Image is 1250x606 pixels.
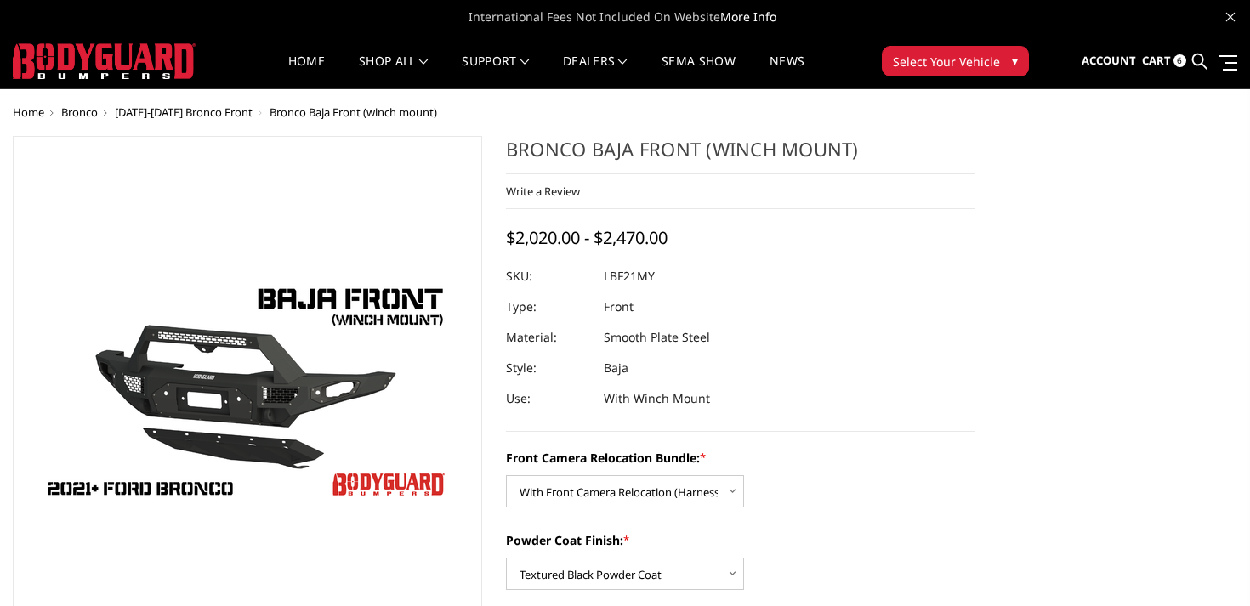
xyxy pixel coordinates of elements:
[563,55,628,88] a: Dealers
[506,292,591,322] dt: Type:
[506,353,591,383] dt: Style:
[506,226,668,249] span: $2,020.00 - $2,470.00
[1142,38,1186,84] a: Cart 6
[288,55,325,88] a: Home
[604,261,655,292] dd: LBF21MY
[506,531,975,549] label: Powder Coat Finish:
[13,43,196,79] img: BODYGUARD BUMPERS
[604,322,710,353] dd: Smooth Plate Steel
[506,449,975,467] label: Front Camera Relocation Bundle:
[506,261,591,292] dt: SKU:
[604,383,710,414] dd: With Winch Mount
[720,8,776,25] a: More Info
[604,292,634,322] dd: Front
[882,46,1029,76] button: Select Your Vehicle
[770,55,804,88] a: News
[604,353,628,383] dd: Baja
[359,55,428,88] a: shop all
[506,184,580,199] a: Write a Review
[61,105,98,120] a: Bronco
[13,105,44,120] a: Home
[506,136,975,174] h1: Bronco Baja Front (winch mount)
[662,55,736,88] a: SEMA Show
[35,271,460,511] img: Bodyguard Ford Bronco
[270,105,437,120] span: Bronco Baja Front (winch mount)
[506,383,591,414] dt: Use:
[462,55,529,88] a: Support
[893,53,1000,71] span: Select Your Vehicle
[115,105,253,120] a: [DATE]-[DATE] Bronco Front
[1142,53,1171,68] span: Cart
[1012,52,1018,70] span: ▾
[506,322,591,353] dt: Material:
[1082,38,1136,84] a: Account
[1082,53,1136,68] span: Account
[1173,54,1186,67] span: 6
